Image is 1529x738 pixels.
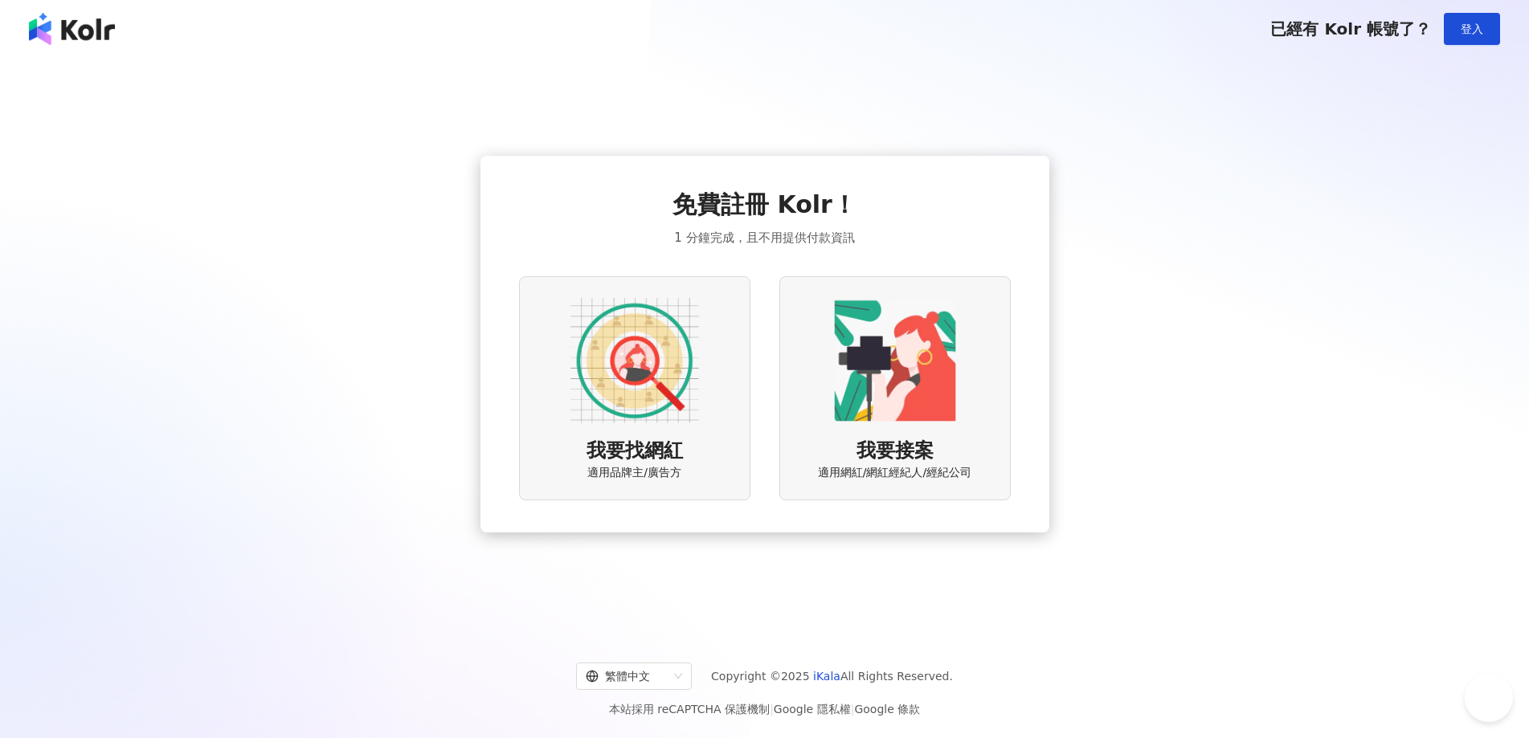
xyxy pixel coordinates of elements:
span: 適用品牌主/廣告方 [587,465,681,481]
a: Google 隱私權 [774,703,851,716]
span: Copyright © 2025 All Rights Reserved. [711,667,953,686]
span: 1 分鐘完成，且不用提供付款資訊 [674,228,854,247]
span: 已經有 Kolr 帳號了？ [1270,19,1431,39]
span: 登入 [1461,22,1483,35]
span: 我要找網紅 [587,438,683,465]
button: 登入 [1444,13,1500,45]
img: KOL identity option [831,296,959,425]
span: 免費註冊 Kolr！ [673,188,856,222]
span: 本站採用 reCAPTCHA 保護機制 [609,699,920,719]
a: Google 條款 [854,703,920,716]
div: 繁體中文 [586,663,668,689]
span: | [770,703,774,716]
iframe: Help Scout Beacon - Open [1465,674,1513,722]
span: 適用網紅/網紅經紀人/經紀公司 [818,465,971,481]
a: iKala [813,670,840,683]
span: | [851,703,855,716]
img: AD identity option [570,296,699,425]
img: logo [29,13,115,45]
span: 我要接案 [856,438,934,465]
